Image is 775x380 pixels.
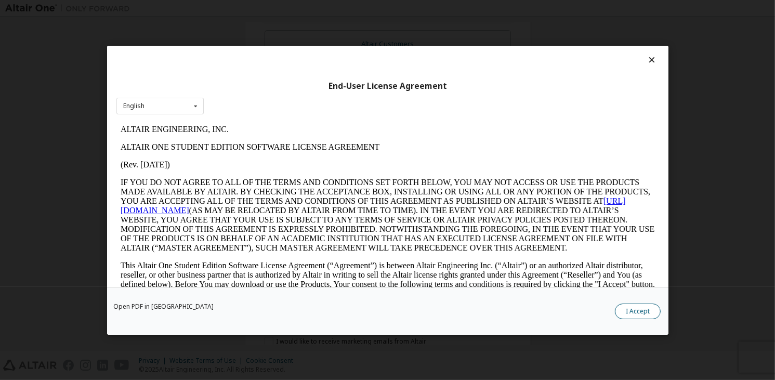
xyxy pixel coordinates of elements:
button: I Accept [615,303,661,319]
div: English [123,103,145,109]
div: End-User License Agreement [116,81,659,91]
p: IF YOU DO NOT AGREE TO ALL OF THE TERMS AND CONDITIONS SET FORTH BELOW, YOU MAY NOT ACCESS OR USE... [4,57,538,132]
a: [URL][DOMAIN_NAME] [4,76,509,94]
a: Open PDF in [GEOGRAPHIC_DATA] [113,303,214,309]
p: (Rev. [DATE]) [4,40,538,49]
p: ALTAIR ENGINEERING, INC. [4,4,538,14]
p: ALTAIR ONE STUDENT EDITION SOFTWARE LICENSE AGREEMENT [4,22,538,31]
p: This Altair One Student Edition Software License Agreement (“Agreement”) is between Altair Engine... [4,140,538,178]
